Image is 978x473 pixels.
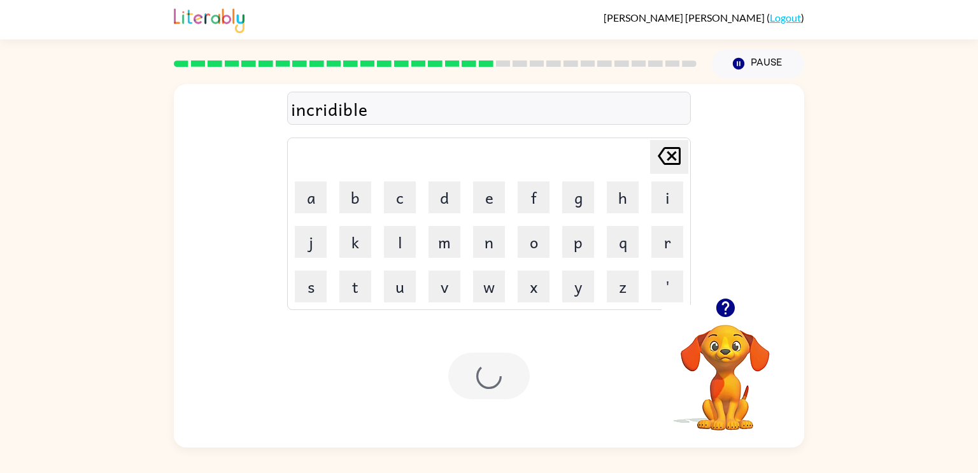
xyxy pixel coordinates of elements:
[662,305,789,432] video: Your browser must support playing .mp4 files to use Literably. Please try using another browser.
[429,271,460,302] button: v
[607,271,639,302] button: z
[339,181,371,213] button: b
[651,181,683,213] button: i
[429,226,460,258] button: m
[384,181,416,213] button: c
[518,226,549,258] button: o
[770,11,801,24] a: Logout
[562,226,594,258] button: p
[473,271,505,302] button: w
[384,226,416,258] button: l
[473,181,505,213] button: e
[429,181,460,213] button: d
[295,271,327,302] button: s
[562,181,594,213] button: g
[607,226,639,258] button: q
[339,271,371,302] button: t
[651,226,683,258] button: r
[518,271,549,302] button: x
[604,11,804,24] div: ( )
[607,181,639,213] button: h
[473,226,505,258] button: n
[562,271,594,302] button: y
[651,271,683,302] button: '
[712,49,804,78] button: Pause
[339,226,371,258] button: k
[518,181,549,213] button: f
[295,181,327,213] button: a
[384,271,416,302] button: u
[604,11,767,24] span: [PERSON_NAME] [PERSON_NAME]
[174,5,244,33] img: Literably
[295,226,327,258] button: j
[291,95,687,122] div: incridible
